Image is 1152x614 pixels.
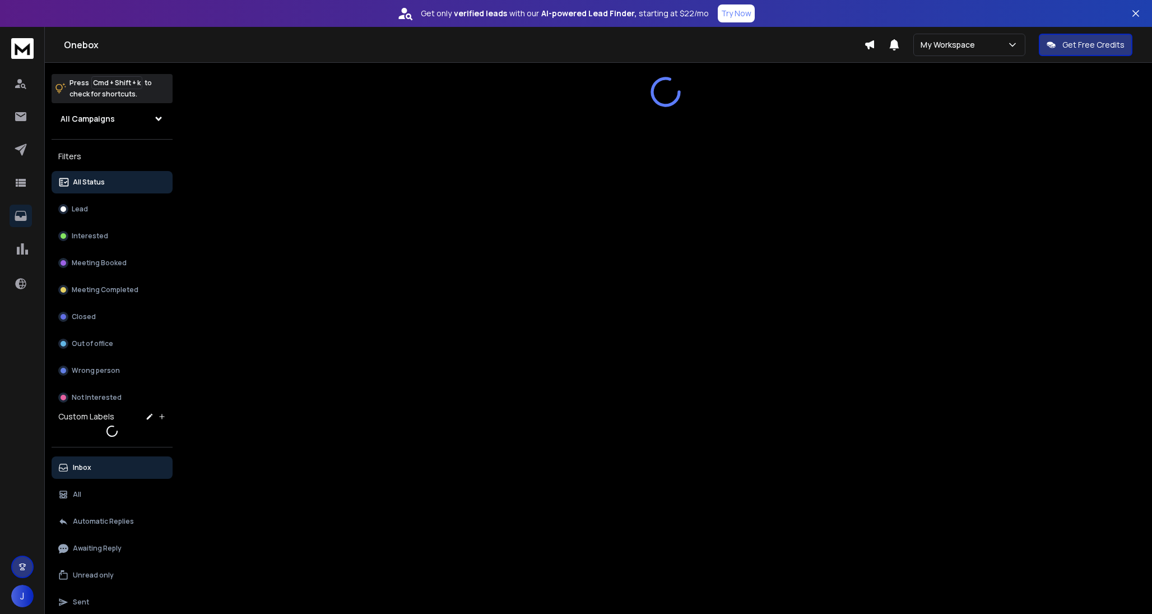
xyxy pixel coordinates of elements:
p: Try Now [721,8,751,19]
p: Lead [72,205,88,214]
button: All Campaigns [52,108,173,130]
p: Sent [73,598,89,607]
button: Inbox [52,456,173,479]
button: Meeting Completed [52,279,173,301]
button: Try Now [718,4,755,22]
button: Automatic Replies [52,510,173,533]
p: Out of office [72,339,113,348]
p: Interested [72,232,108,241]
p: Meeting Booked [72,258,127,267]
p: Not Interested [72,393,122,402]
button: Get Free Credits [1039,34,1132,56]
strong: verified leads [454,8,507,19]
p: Wrong person [72,366,120,375]
p: All Status [73,178,105,187]
button: Closed [52,306,173,328]
img: logo [11,38,34,59]
p: Closed [72,312,96,321]
button: Wrong person [52,359,173,382]
h3: Custom Labels [58,411,114,422]
p: Meeting Completed [72,285,138,294]
button: J [11,585,34,607]
h1: All Campaigns [61,113,115,124]
button: Awaiting Reply [52,537,173,560]
p: All [73,490,81,499]
strong: AI-powered Lead Finder, [541,8,637,19]
button: Interested [52,225,173,247]
button: All Status [52,171,173,193]
button: Not Interested [52,386,173,409]
button: Sent [52,591,173,613]
button: Lead [52,198,173,220]
button: All [52,483,173,506]
h1: Onebox [64,38,864,52]
button: Out of office [52,333,173,355]
button: Meeting Booked [52,252,173,274]
p: My Workspace [921,39,979,50]
p: Automatic Replies [73,517,134,526]
p: Press to check for shortcuts. [69,77,152,100]
p: Unread only [73,571,114,580]
h3: Filters [52,149,173,164]
button: Unread only [52,564,173,587]
p: Inbox [73,463,91,472]
p: Get only with our starting at $22/mo [421,8,709,19]
span: Cmd + Shift + k [91,76,142,89]
p: Awaiting Reply [73,544,122,553]
p: Get Free Credits [1062,39,1125,50]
